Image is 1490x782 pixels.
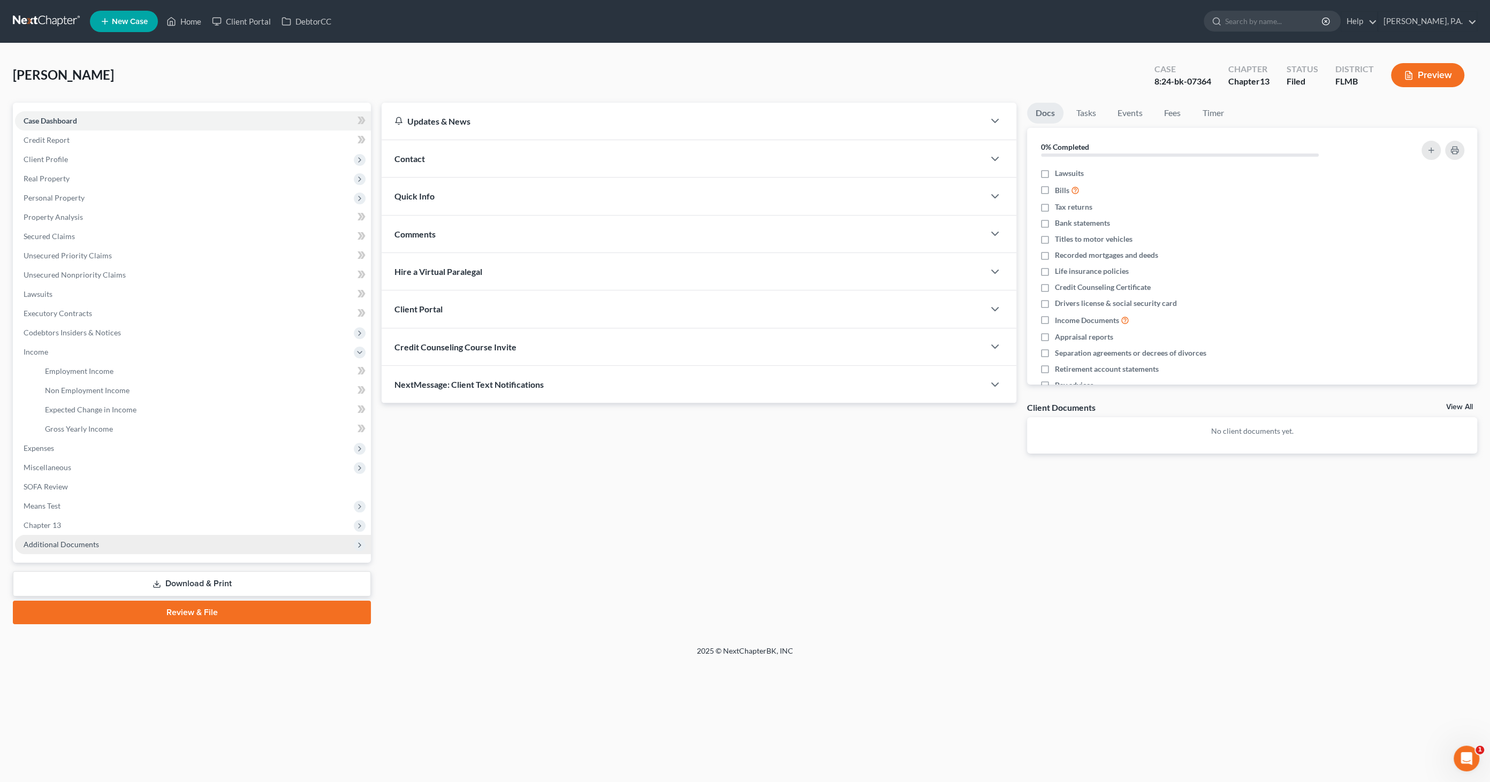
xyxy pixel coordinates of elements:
span: Comments [394,229,436,239]
a: Credit Report [15,131,371,150]
span: Hire a Virtual Paralegal [394,266,482,277]
a: Timer [1194,103,1233,124]
span: [PERSON_NAME] [13,67,114,82]
a: Help [1341,12,1377,31]
a: Secured Claims [15,227,371,246]
span: NextMessage: Client Text Notifications [394,379,544,389]
a: View All [1446,403,1473,411]
span: Tax returns [1055,202,1092,212]
span: Miscellaneous [24,463,71,472]
a: Docs [1027,103,1063,124]
span: SOFA Review [24,482,68,491]
span: Recorded mortgages and deeds [1055,250,1158,260]
span: Credit Counseling Course Invite [394,342,516,352]
strong: 0% Completed [1041,142,1089,151]
span: 1 [1476,746,1484,754]
div: Filed [1287,75,1318,88]
a: Expected Change in Income [36,400,371,419]
span: Codebtors Insiders & Notices [24,328,121,337]
span: Employment Income [45,366,113,375]
div: Chapter [1228,75,1269,88]
div: Client Documents [1027,402,1096,413]
span: Contact [394,154,425,164]
div: Chapter [1228,63,1269,75]
div: Status [1287,63,1318,75]
span: Non Employment Income [45,386,130,395]
a: [PERSON_NAME], P.A. [1378,12,1477,31]
span: 13 [1260,76,1269,86]
span: Life insurance policies [1055,266,1129,277]
span: Bills [1055,185,1069,196]
a: Home [161,12,207,31]
a: Gross Yearly Income [36,419,371,439]
span: Case Dashboard [24,116,77,125]
span: Credit Report [24,135,70,144]
a: Unsecured Priority Claims [15,246,371,265]
a: Tasks [1068,103,1105,124]
a: Download & Print [13,571,371,596]
span: Secured Claims [24,232,75,241]
span: Drivers license & social security card [1055,298,1177,309]
input: Search by name... [1225,11,1323,31]
div: FLMB [1335,75,1374,88]
span: Client Profile [24,155,68,164]
span: Lawsuits [1055,168,1084,179]
a: Unsecured Nonpriority Claims [15,265,371,285]
a: SOFA Review [15,477,371,496]
span: Appraisal reports [1055,332,1113,342]
span: Unsecured Priority Claims [24,251,112,260]
a: Property Analysis [15,208,371,227]
div: Case [1154,63,1211,75]
span: Expected Change in Income [45,405,136,414]
span: Titles to motor vehicles [1055,234,1132,244]
span: Real Property [24,174,70,183]
span: Credit Counseling Certificate [1055,282,1151,293]
span: Income Documents [1055,315,1119,326]
span: Executory Contracts [24,309,92,318]
span: Additional Documents [24,540,99,549]
span: Gross Yearly Income [45,424,113,433]
span: Retirement account statements [1055,364,1159,374]
span: Separation agreements or decrees of divorces [1055,348,1206,358]
a: Client Portal [207,12,276,31]
span: Expenses [24,443,54,453]
span: Income [24,347,48,356]
span: Personal Property [24,193,85,202]
a: Lawsuits [15,285,371,304]
span: New Case [112,18,148,26]
span: Chapter 13 [24,520,61,530]
button: Preview [1391,63,1464,87]
div: Updates & News [394,116,971,127]
span: Pay advices [1055,380,1093,390]
span: Unsecured Nonpriority Claims [24,270,126,279]
a: Events [1109,103,1151,124]
a: Executory Contracts [15,304,371,323]
iframe: Intercom live chat [1454,746,1479,771]
a: Review & File [13,601,371,624]
span: Client Portal [394,304,443,314]
div: District [1335,63,1374,75]
a: Fees [1155,103,1190,124]
p: No client documents yet. [1036,426,1469,436]
a: DebtorCC [276,12,337,31]
a: Employment Income [36,362,371,381]
a: Case Dashboard [15,111,371,131]
span: Quick Info [394,191,435,201]
span: Bank statements [1055,218,1110,228]
div: 2025 © NextChapterBK, INC [440,646,1050,665]
span: Property Analysis [24,212,83,221]
span: Means Test [24,501,60,510]
a: Non Employment Income [36,381,371,400]
span: Lawsuits [24,289,52,298]
div: 8:24-bk-07364 [1154,75,1211,88]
